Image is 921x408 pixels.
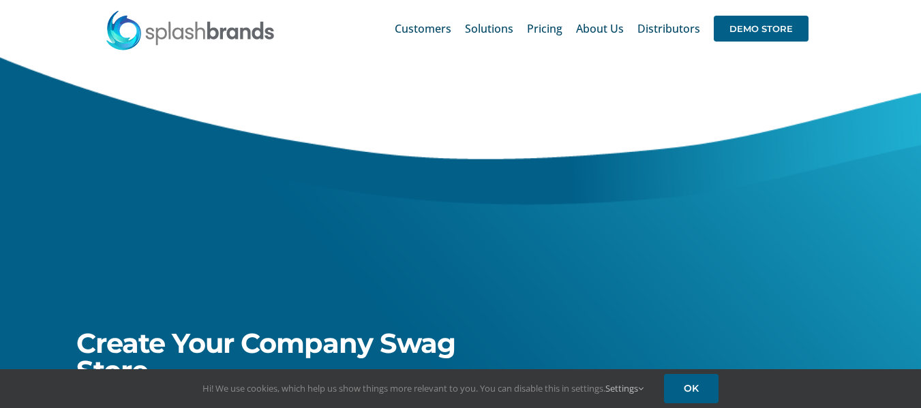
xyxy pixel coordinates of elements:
[465,23,513,34] span: Solutions
[202,382,644,394] span: Hi! We use cookies, which help us show things more relevant to you. You can disable this in setti...
[395,7,451,50] a: Customers
[527,7,562,50] a: Pricing
[395,7,809,50] nav: Main Menu
[714,16,809,42] span: DEMO STORE
[395,23,451,34] span: Customers
[664,374,719,403] a: OK
[527,23,562,34] span: Pricing
[637,7,700,50] a: Distributors
[576,23,624,34] span: About Us
[637,23,700,34] span: Distributors
[714,7,809,50] a: DEMO STORE
[105,10,275,50] img: SplashBrands.com Logo
[605,382,644,394] a: Settings
[76,326,455,387] span: Create Your Company Swag Store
